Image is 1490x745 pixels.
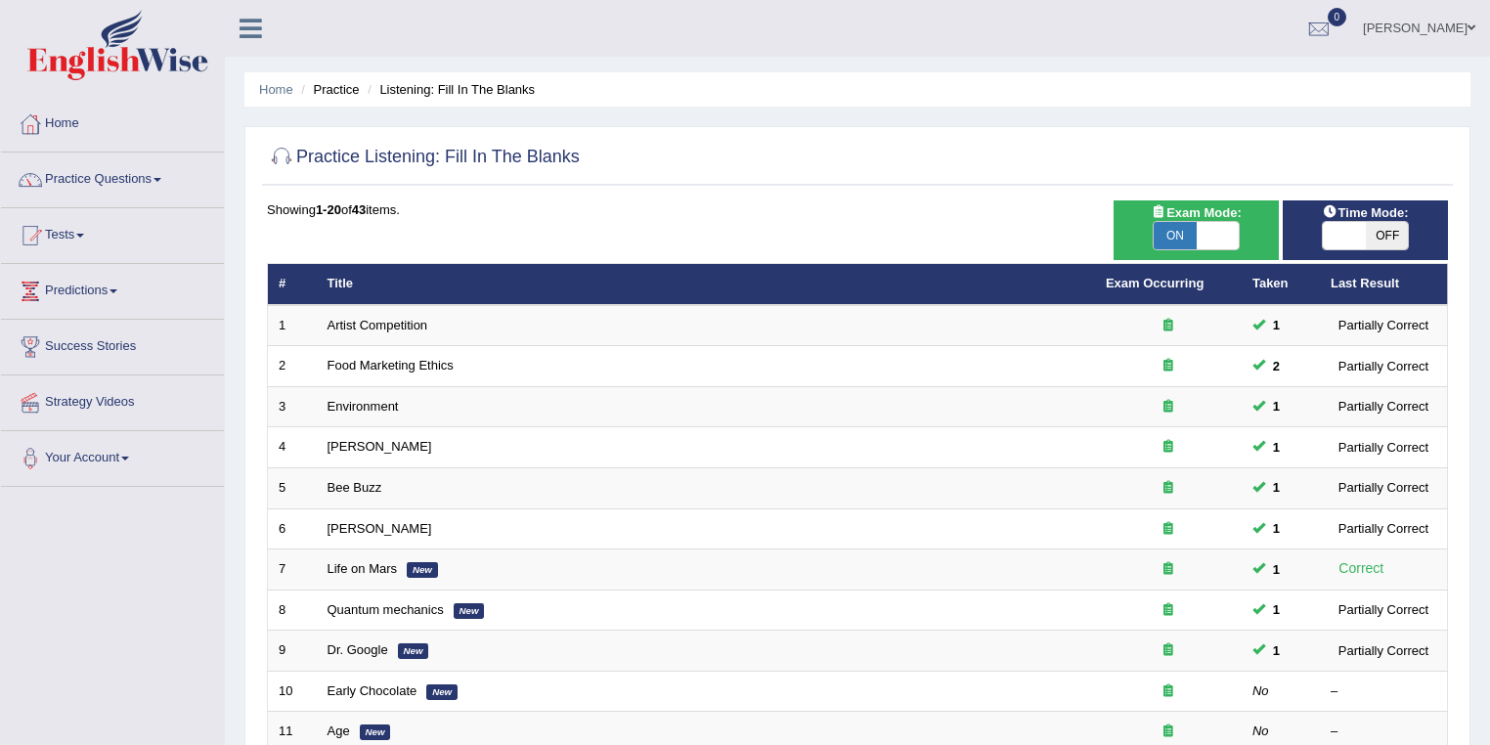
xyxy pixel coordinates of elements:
th: Last Result [1320,264,1448,305]
em: New [426,684,458,700]
a: Environment [328,399,399,414]
a: Food Marketing Ethics [328,358,454,372]
span: You can still take this question [1265,599,1288,620]
a: Tests [1,208,224,257]
div: Exam occurring question [1106,682,1231,701]
div: Partially Correct [1331,315,1436,335]
div: Exam occurring question [1106,601,1231,620]
span: ON [1154,222,1197,249]
a: Strategy Videos [1,375,224,424]
div: Partially Correct [1331,640,1436,661]
li: Practice [296,80,359,99]
div: Exam occurring question [1106,438,1231,457]
td: 6 [268,508,317,549]
span: You can still take this question [1265,396,1288,416]
span: You can still take this question [1265,559,1288,580]
td: 8 [268,590,317,631]
span: You can still take this question [1265,640,1288,661]
a: Bee Buzz [328,480,382,495]
li: Listening: Fill In The Blanks [363,80,535,99]
span: You can still take this question [1265,477,1288,498]
em: New [360,724,391,740]
a: Home [259,82,293,97]
span: Exam Mode: [1143,202,1249,223]
a: Home [1,97,224,146]
a: Exam Occurring [1106,276,1204,290]
td: 5 [268,468,317,509]
div: Partially Correct [1331,518,1436,539]
span: You can still take this question [1265,437,1288,458]
span: You can still take this question [1265,518,1288,539]
a: [PERSON_NAME] [328,521,432,536]
a: Quantum mechanics [328,602,444,617]
a: Practice Questions [1,153,224,201]
td: 4 [268,427,317,468]
div: Partially Correct [1331,437,1436,458]
a: Success Stories [1,320,224,369]
div: Exam occurring question [1106,479,1231,498]
b: 43 [352,202,366,217]
div: Correct [1331,557,1392,580]
div: Partially Correct [1331,356,1436,376]
a: [PERSON_NAME] [328,439,432,454]
em: New [454,603,485,619]
td: 7 [268,549,317,591]
a: Dr. Google [328,642,388,657]
div: Exam occurring question [1106,317,1231,335]
h2: Practice Listening: Fill In The Blanks [267,143,580,172]
div: Exam occurring question [1106,520,1231,539]
span: Time Mode: [1315,202,1417,223]
a: Artist Competition [328,318,428,332]
div: Exam occurring question [1106,398,1231,416]
div: Exam occurring question [1106,357,1231,375]
a: Early Chocolate [328,683,417,698]
b: 1-20 [316,202,341,217]
td: 10 [268,671,317,712]
span: OFF [1366,222,1409,249]
a: Your Account [1,431,224,480]
em: New [407,562,438,578]
th: Title [317,264,1095,305]
div: – [1331,682,1436,701]
div: Partially Correct [1331,599,1436,620]
th: # [268,264,317,305]
em: New [398,643,429,659]
a: Predictions [1,264,224,313]
div: Exam occurring question [1106,560,1231,579]
a: Life on Mars [328,561,398,576]
em: No [1252,723,1269,738]
div: Showing of items. [267,200,1448,219]
div: Show exams occurring in exams [1114,200,1279,260]
td: 3 [268,386,317,427]
div: Exam occurring question [1106,641,1231,660]
span: You can still take this question [1265,315,1288,335]
span: 0 [1328,8,1347,26]
th: Taken [1242,264,1320,305]
span: You can still take this question [1265,356,1288,376]
td: 1 [268,305,317,346]
div: Partially Correct [1331,396,1436,416]
td: 9 [268,631,317,672]
a: Age [328,723,350,738]
div: Exam occurring question [1106,723,1231,741]
em: No [1252,683,1269,698]
div: Partially Correct [1331,477,1436,498]
td: 2 [268,346,317,387]
div: – [1331,723,1436,741]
